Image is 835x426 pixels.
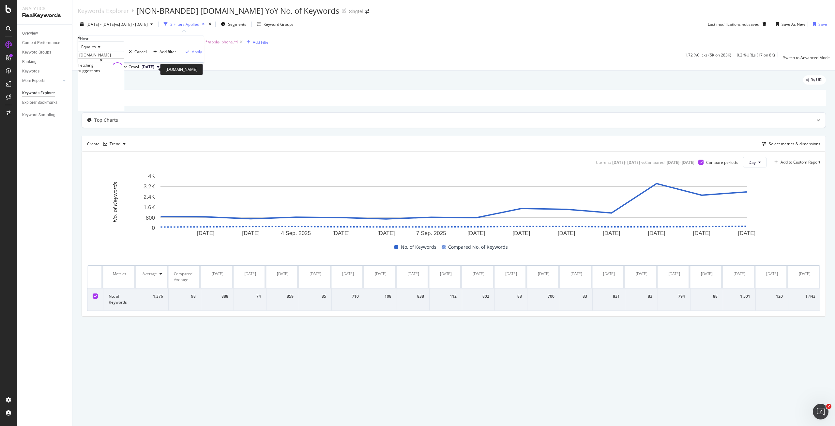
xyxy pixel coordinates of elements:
[22,99,57,106] div: Explorer Bookmarks
[641,160,665,165] div: vs Compared :
[377,230,395,236] text: [DATE]
[448,243,508,251] span: Compared No. of Keywords
[144,184,155,190] text: 3.2K
[148,173,155,180] text: 4K
[22,30,68,37] a: Overview
[103,288,136,311] td: No. of Keywords
[22,39,68,46] a: Content Performance
[22,49,68,56] a: Keyword Groups
[242,230,260,236] text: [DATE]
[603,230,620,236] text: [DATE]
[136,5,339,16] div: [NON-BRANDED] [DOMAIN_NAME] YoY No. of Keywords
[648,230,665,236] text: [DATE]
[134,49,147,55] div: Cancel
[22,112,55,118] div: Keyword Sampling
[738,230,756,236] text: [DATE]
[598,293,620,299] div: 831
[596,160,611,165] div: Current:
[161,19,207,29] button: 3 Filters Applied
[696,293,718,299] div: 88
[253,39,270,45] div: Add Filter
[728,293,750,299] div: 1,501
[685,52,731,63] div: 1.72 % Clicks ( 5K on 283K )
[78,62,111,75] div: Fetching suggestions
[87,173,820,238] svg: A chart.
[693,230,711,236] text: [DATE]
[264,22,294,27] div: Keyword Groups
[467,293,489,299] div: 802
[174,271,196,283] div: Compared Average
[663,293,685,299] div: 794
[100,139,128,149] button: Trend
[159,49,176,55] div: Add filter
[375,271,387,277] div: [DATE]
[760,140,820,148] button: Select metrics & dimensions
[818,22,827,27] div: Save
[737,52,775,63] div: 0.2 % URLs ( 17 on 8K )
[207,21,213,27] div: times
[109,271,130,277] div: Metrics
[310,271,321,277] div: [DATE]
[337,293,359,299] div: 710
[22,77,45,84] div: More Reports
[570,271,582,277] div: [DATE]
[244,271,256,277] div: [DATE]
[144,194,155,200] text: 2.4K
[144,204,155,211] text: 1.6K
[538,271,550,277] div: [DATE]
[22,112,68,118] a: Keyword Sampling
[78,7,129,14] a: Keywords Explorer
[781,160,820,164] div: Add to Custom Report
[612,160,640,165] div: [DATE] - [DATE]
[141,293,163,299] div: 1,376
[181,49,204,55] button: Apply
[160,64,203,75] div: [DOMAIN_NAME]
[22,5,67,12] div: Analytics
[304,293,326,299] div: 85
[435,293,457,299] div: 112
[277,271,289,277] div: [DATE]
[826,404,831,409] span: 2
[170,22,199,27] div: 3 Filters Applied
[513,230,530,236] text: [DATE]
[533,293,554,299] div: 700
[22,49,51,56] div: Keyword Groups
[500,293,522,299] div: 88
[668,271,680,277] div: [DATE]
[783,55,830,60] div: Switch to Advanced Mode
[22,58,37,65] div: Ranking
[239,293,261,299] div: 74
[124,41,149,62] button: Cancel
[565,293,587,299] div: 83
[281,230,311,236] text: 4 Sep. 2025
[803,75,826,85] div: legacy label
[761,293,783,299] div: 120
[365,9,369,14] div: arrow-right-arrow-left
[769,141,820,147] div: Select metrics & dimensions
[22,58,68,65] a: Ranking
[811,78,823,82] span: By URL
[505,271,517,277] div: [DATE]
[218,19,249,29] button: Segments
[416,230,446,236] text: 7 Sep. 2025
[772,157,820,167] button: Add to Custom Report
[112,182,118,223] text: No. of Keywords
[86,22,115,27] span: [DATE] - [DATE]
[244,38,270,46] button: Add Filter
[22,68,39,75] div: Keywords
[94,117,118,123] div: Top Charts
[143,271,157,277] div: Average
[152,225,155,231] text: 0
[636,271,647,277] div: [DATE]
[667,160,694,165] div: [DATE] - [DATE]
[174,293,196,299] div: 98
[473,271,484,277] div: [DATE]
[139,63,162,71] button: [DATE]
[22,30,38,37] div: Overview
[349,8,363,15] div: Singtel
[708,22,759,27] div: Last modifications not saved
[558,230,575,236] text: [DATE]
[22,77,61,84] a: More Reports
